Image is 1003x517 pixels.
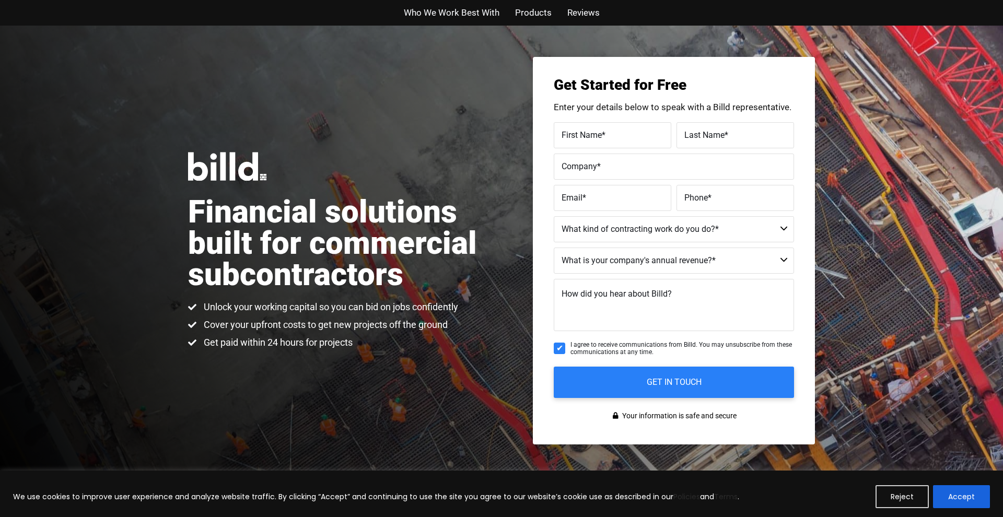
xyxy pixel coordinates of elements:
a: Terms [714,491,738,502]
span: Unlock your working capital so you can bid on jobs confidently [201,301,458,313]
a: Products [515,5,552,20]
span: Company [562,161,597,171]
a: Who We Work Best With [404,5,499,20]
span: Email [562,192,582,202]
h3: Get Started for Free [554,78,794,92]
span: First Name [562,130,602,139]
span: Get paid within 24 hours for projects [201,336,353,349]
span: Your information is safe and secure [620,408,737,424]
h1: Financial solutions built for commercial subcontractors [188,196,501,290]
input: GET IN TOUCH [554,367,794,398]
span: Last Name [684,130,725,139]
button: Reject [876,485,929,508]
button: Accept [933,485,990,508]
span: Phone [684,192,708,202]
a: Policies [673,491,700,502]
span: Cover your upfront costs to get new projects off the ground [201,319,448,331]
span: I agree to receive communications from Billd. You may unsubscribe from these communications at an... [570,341,794,356]
span: How did you hear about Billd? [562,289,672,299]
p: Enter your details below to speak with a Billd representative. [554,103,794,112]
input: I agree to receive communications from Billd. You may unsubscribe from these communications at an... [554,343,565,354]
p: We use cookies to improve user experience and analyze website traffic. By clicking “Accept” and c... [13,490,739,503]
a: Reviews [567,5,600,20]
